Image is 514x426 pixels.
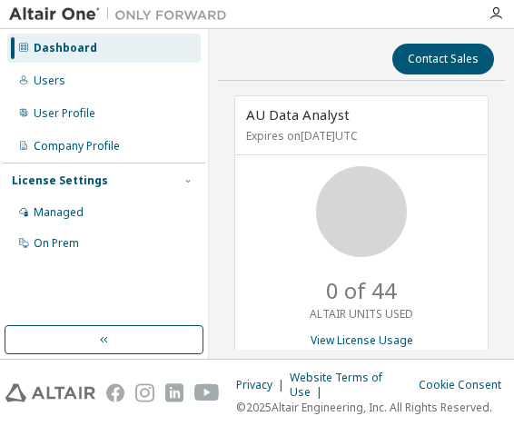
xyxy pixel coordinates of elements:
[392,44,494,74] button: Contact Sales
[34,74,65,88] div: Users
[236,378,290,392] div: Privacy
[135,383,153,402] img: instagram.svg
[246,128,472,144] p: Expires on [DATE] UTC
[326,275,397,306] p: 0 of 44
[34,41,97,55] div: Dashboard
[194,383,220,402] img: youtube.svg
[106,383,124,402] img: facebook.svg
[290,371,419,400] div: Website Terms of Use
[9,5,236,24] img: Altair One
[236,400,509,415] p: © 2025 Altair Engineering, Inc. All Rights Reserved.
[419,378,509,392] div: Cookie Consent
[34,139,120,154] div: Company Profile
[34,236,79,251] div: On Prem
[34,205,84,220] div: Managed
[311,332,413,348] a: View License Usage
[5,383,95,402] img: altair_logo.svg
[165,383,183,402] img: linkedin.svg
[34,106,95,121] div: User Profile
[246,105,350,124] span: AU Data Analyst
[12,173,108,188] div: License Settings
[310,306,413,322] p: ALTAIR UNITS USED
